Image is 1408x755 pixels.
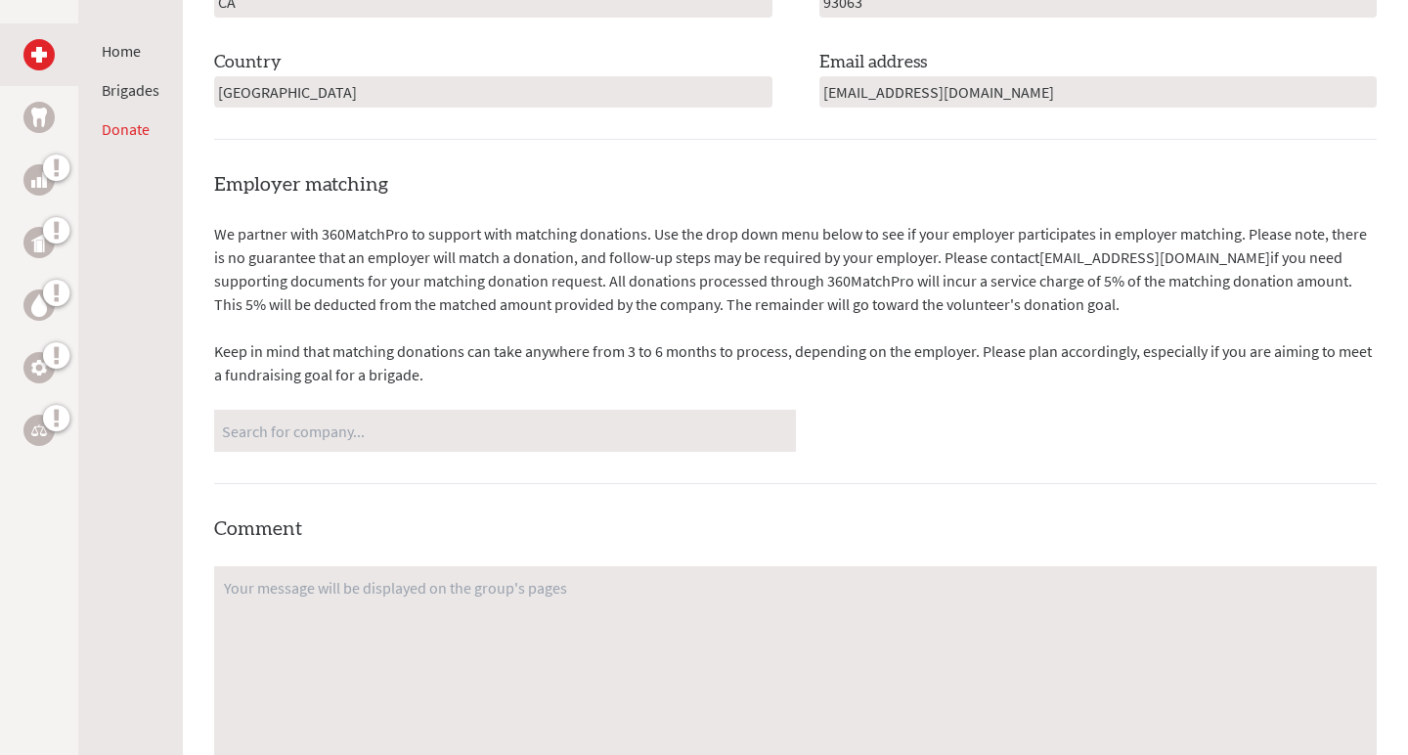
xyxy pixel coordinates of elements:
a: Brigades [102,80,159,100]
a: Donate [102,119,150,139]
p: Keep in mind that matching donations can take anywhere from 3 to 6 months to process, depending o... [214,339,1377,386]
a: Public Health [23,227,55,258]
img: Dental [31,108,47,126]
input: email@example.com [819,76,1378,108]
label: Comment [214,519,302,539]
a: Home [102,41,141,61]
img: Medical [31,47,47,63]
label: Country [214,49,282,76]
img: Water [31,293,47,316]
input: Country [214,76,772,108]
a: Water [23,289,55,321]
img: Legal Empowerment [31,424,47,436]
a: Legal Empowerment [23,415,55,446]
li: Brigades [102,78,159,102]
label: Email address [819,49,927,76]
input: Search for company... [222,414,788,448]
img: Engineering [31,360,47,376]
a: Engineering [23,352,55,383]
img: Public Health [31,233,47,252]
a: Business [23,164,55,196]
p: We partner with 360MatchPro to support with matching donations. Use the drop down menu below to s... [214,222,1377,316]
li: Donate [102,117,159,141]
a: [EMAIL_ADDRESS][DOMAIN_NAME] [1039,247,1270,267]
li: Home [102,39,159,63]
h4: Employer matching [214,171,1377,199]
a: Dental [23,102,55,133]
a: Medical [23,39,55,70]
img: Business [31,172,47,188]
